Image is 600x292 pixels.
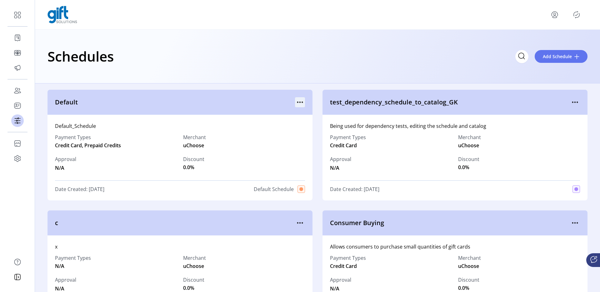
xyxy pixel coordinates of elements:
span: 0.0% [183,284,194,292]
span: Add Schedule [543,53,572,60]
span: N/A [55,262,64,270]
span: uChoose [458,142,479,149]
span: 0.0% [458,164,469,171]
span: Credit Card [330,142,357,149]
button: menu [550,10,560,20]
h1: Schedules [47,45,114,67]
span: 0.0% [458,284,469,292]
label: Discount [183,276,204,284]
span: Date Created: [DATE] [55,185,104,193]
label: Discount [458,155,479,163]
span: uChoose [183,262,204,270]
img: logo [47,6,77,23]
span: Approval [55,276,76,284]
input: Search [515,50,528,63]
button: menu [295,218,305,228]
label: Payment Types [330,254,366,262]
label: Payment Types [55,133,177,141]
div: Being used for dependency tests, editing the schedule and catalog [330,122,580,130]
span: uChoose [183,142,204,149]
span: Default [55,98,295,107]
span: test_dependency_schedule_to_catalog_GK [330,98,570,107]
label: Discount [458,276,479,284]
label: Payment Types [55,254,91,262]
span: N/A [55,163,76,172]
span: 0.0% [183,164,194,171]
span: Approval [330,155,351,163]
span: Credit Card, Prepaid Credits [55,142,177,149]
div: x [55,243,305,250]
button: Publisher Panel [572,10,582,20]
span: Approval [330,276,351,284]
span: uChoose [458,262,479,270]
label: Merchant [458,133,481,141]
button: menu [295,97,305,107]
span: Consumer Buying [330,218,570,228]
button: menu [570,97,580,107]
label: Discount [183,155,204,163]
span: N/A [330,163,351,172]
span: c [55,218,295,228]
label: Merchant [183,133,206,141]
label: Payment Types [330,133,366,141]
label: Merchant [458,254,481,262]
span: Date Created: [DATE] [330,185,379,193]
button: Add Schedule [535,50,587,63]
div: Default_Schedule [55,122,305,130]
label: Merchant [183,254,206,262]
span: Credit Card [330,262,357,270]
span: Approval [55,155,76,163]
span: Default Schedule [254,185,294,193]
button: menu [570,218,580,228]
div: Allows consumers to purchase small quantities of gift cards [330,243,580,250]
